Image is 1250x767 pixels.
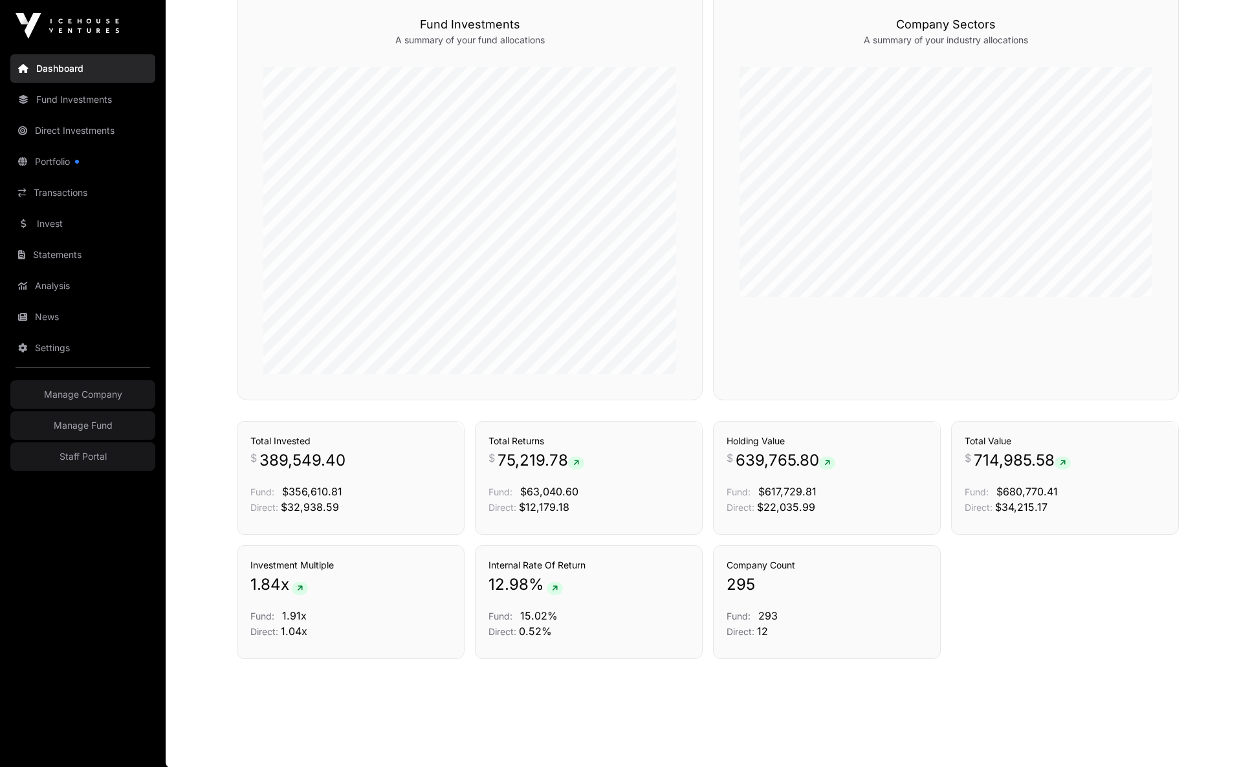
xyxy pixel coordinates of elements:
a: Staff Portal [10,442,155,471]
span: 293 [758,609,778,622]
span: 389,549.40 [259,450,345,471]
a: News [10,303,155,331]
a: Manage Company [10,380,155,409]
span: Fund: [727,610,751,621]
span: Direct: [488,502,516,513]
span: 639,765.80 [736,450,835,471]
span: 15.02% [520,609,558,622]
span: Fund: [965,486,989,497]
span: Fund: [727,486,751,497]
span: Direct: [250,502,278,513]
a: Portfolio [10,147,155,176]
p: A summary of your fund allocations [263,34,676,47]
span: Fund: [488,486,512,497]
span: Fund: [488,610,512,621]
h3: Internal Rate Of Return [488,559,689,572]
span: Direct: [250,626,278,637]
span: $ [727,450,733,466]
h3: Holding Value [727,435,927,448]
h3: Company Count [727,559,927,572]
span: 75,219.78 [498,450,584,471]
p: A summary of your industry allocations [740,34,1152,47]
span: $32,938.59 [281,501,339,513]
span: $ [965,450,971,466]
span: $617,729.81 [758,485,817,498]
span: $ [488,450,495,466]
span: 1.04x [281,625,307,638]
span: Direct: [965,502,992,513]
h3: Fund Investments [263,16,676,34]
h3: Total Value [965,435,1165,448]
h3: Investment Multiple [250,559,451,572]
span: Direct: [727,626,754,637]
a: Dashboard [10,54,155,83]
h3: Total Returns [488,435,689,448]
span: Direct: [488,626,516,637]
a: Fund Investments [10,85,155,114]
span: $63,040.60 [520,485,578,498]
span: $ [250,450,257,466]
img: Icehouse Ventures Logo [16,13,119,39]
iframe: Chat Widget [1185,705,1250,767]
span: x [281,574,289,595]
span: 295 [727,574,755,595]
span: $356,610.81 [282,485,342,498]
span: 12 [757,625,768,638]
a: Analysis [10,272,155,300]
a: Direct Investments [10,116,155,145]
span: 714,985.58 [974,450,1071,471]
span: 0.52% [519,625,552,638]
span: Fund: [250,486,274,497]
h3: Total Invested [250,435,451,448]
span: % [529,574,544,595]
span: Fund: [250,610,274,621]
span: 12.98 [488,574,529,595]
span: Direct: [727,502,754,513]
span: 1.84 [250,574,281,595]
a: Invest [10,210,155,238]
h3: Company Sectors [740,16,1152,34]
a: Settings [10,334,155,362]
a: Statements [10,241,155,269]
span: $680,770.41 [996,485,1058,498]
span: $12,179.18 [519,501,569,513]
span: $22,035.99 [757,501,815,513]
a: Manage Fund [10,411,155,440]
a: Transactions [10,178,155,207]
span: $34,215.17 [995,501,1047,513]
span: 1.91x [282,609,307,622]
